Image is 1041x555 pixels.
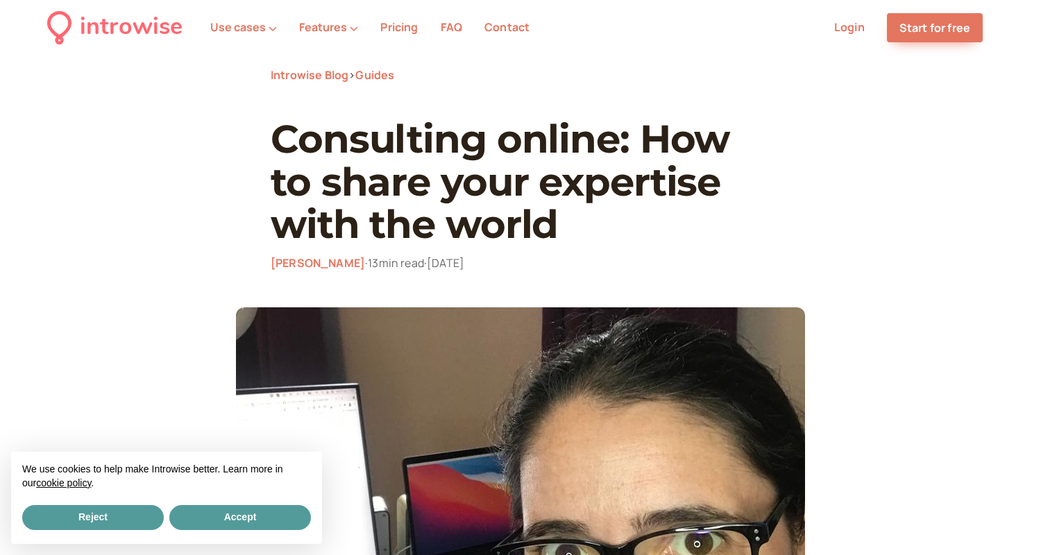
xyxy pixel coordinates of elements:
button: Use cases [210,21,277,33]
a: Start for free [887,13,983,42]
button: Features [299,21,358,33]
a: Guides [355,67,394,83]
a: cookie policy [36,477,91,488]
button: Accept [169,505,311,530]
a: introwise [47,8,183,46]
div: introwise [80,8,183,46]
a: Pricing [380,19,418,35]
a: FAQ [441,19,462,35]
button: Reject [22,505,164,530]
span: · [424,255,427,271]
a: Introwise Blog [271,67,348,83]
div: We use cookies to help make Introwise better. Learn more in our . [11,452,322,502]
a: Contact [484,19,530,35]
span: 13 min read [368,255,427,271]
time: [DATE] [427,255,464,271]
span: > [348,67,355,83]
a: [PERSON_NAME] [271,255,365,271]
h1: Consulting online: How to share your expertise with the world [271,118,770,246]
a: Login [834,19,865,35]
span: · [365,255,368,271]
